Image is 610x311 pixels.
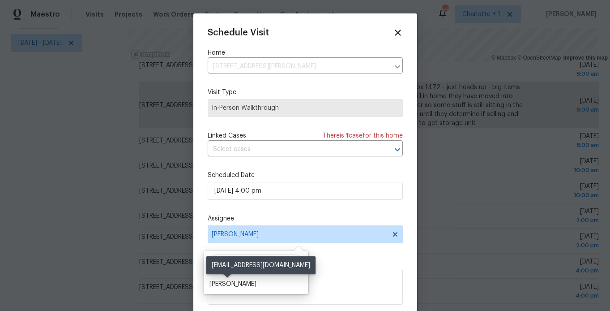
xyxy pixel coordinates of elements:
[323,131,403,140] span: There is case for this home
[208,88,403,97] label: Visit Type
[212,104,399,112] span: In-Person Walkthrough
[208,143,378,156] input: Select cases
[206,256,316,274] div: [EMAIL_ADDRESS][DOMAIN_NAME]
[391,143,404,156] button: Open
[208,182,403,200] input: M/D/YYYY
[209,280,256,289] div: [PERSON_NAME]
[208,214,403,223] label: Assignee
[208,28,269,37] span: Schedule Visit
[393,28,403,38] span: Close
[212,231,387,238] span: [PERSON_NAME]
[208,171,403,180] label: Scheduled Date
[208,48,403,57] label: Home
[208,131,246,140] span: Linked Cases
[208,60,389,73] input: Enter in an address
[346,133,349,139] span: 1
